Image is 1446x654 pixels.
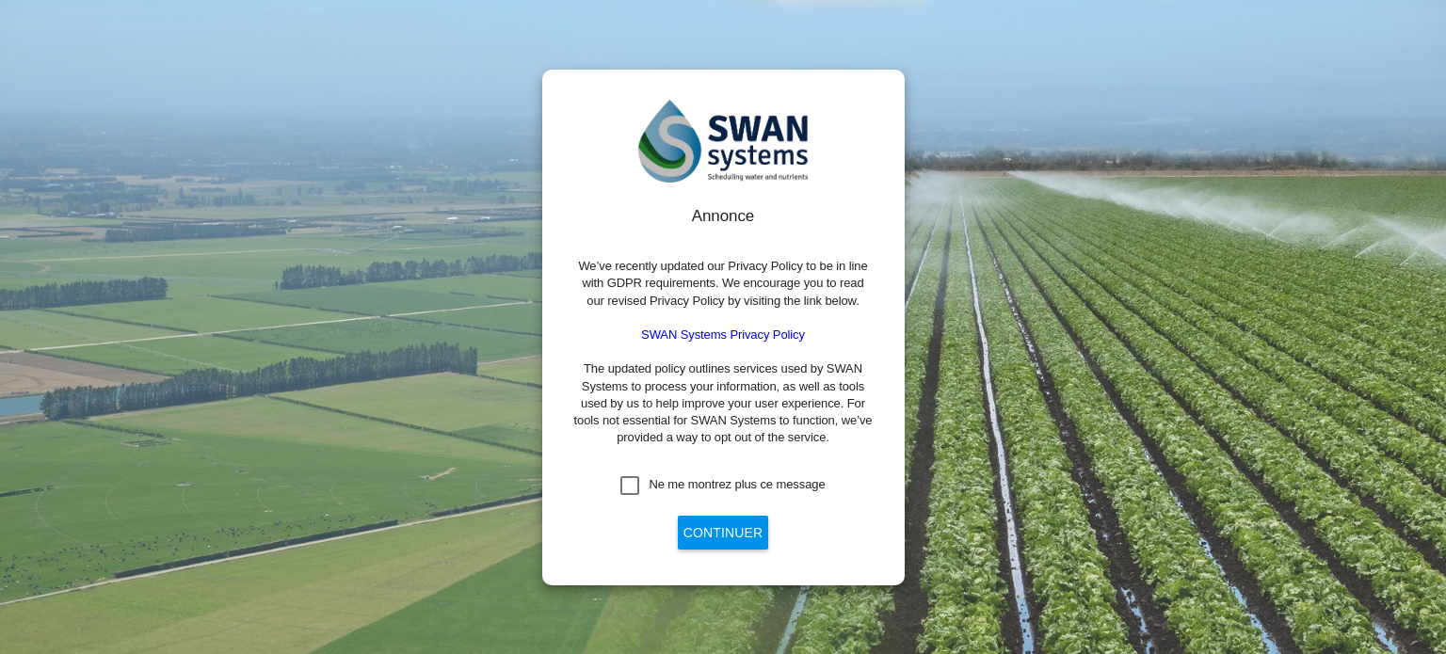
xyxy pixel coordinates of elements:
div: Annonce [572,205,875,228]
button: Continuer [678,516,768,550]
div: Ne me montrez plus ce message [649,476,825,493]
span: We’ve recently updated our Privacy Policy to be in line with GDPR requirements. We encourage you ... [578,259,867,307]
md-checkbox: Ne me montrez plus ce message [620,476,825,495]
span: The updated policy outlines services used by SWAN Systems to process your information, as well as... [574,361,873,444]
img: SWAN-Landscape-Logo-Colour.png [638,100,808,183]
a: SWAN Systems Privacy Policy [641,327,805,342]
